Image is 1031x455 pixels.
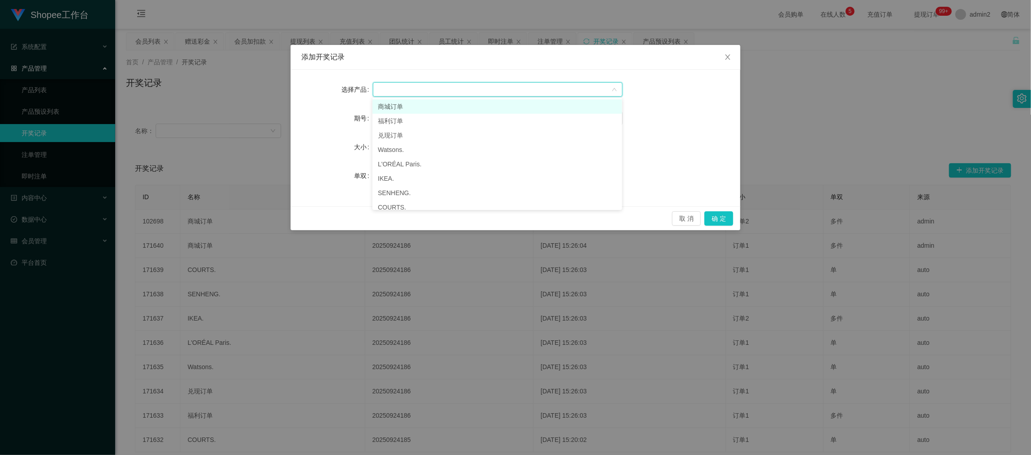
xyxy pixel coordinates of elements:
[672,211,701,226] button: 取 消
[372,200,622,214] li: COURTS.
[354,115,373,122] label: 期号：
[301,52,730,62] div: 添加开奖记录
[341,86,373,93] label: 选择产品：
[372,143,622,157] li: Watsons.
[724,54,731,61] i: 图标: close
[354,172,373,179] label: 单双：
[354,143,373,151] label: 大小：
[372,128,622,143] li: 兑现订单
[372,99,622,114] li: 商城订单
[372,114,622,128] li: 福利订单
[372,171,622,186] li: IKEA.
[372,157,622,171] li: L'ORÉAL Paris.
[372,186,622,200] li: SENHENG.
[704,211,733,226] button: 确 定
[715,45,740,70] button: Close
[612,87,617,93] i: 图标: down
